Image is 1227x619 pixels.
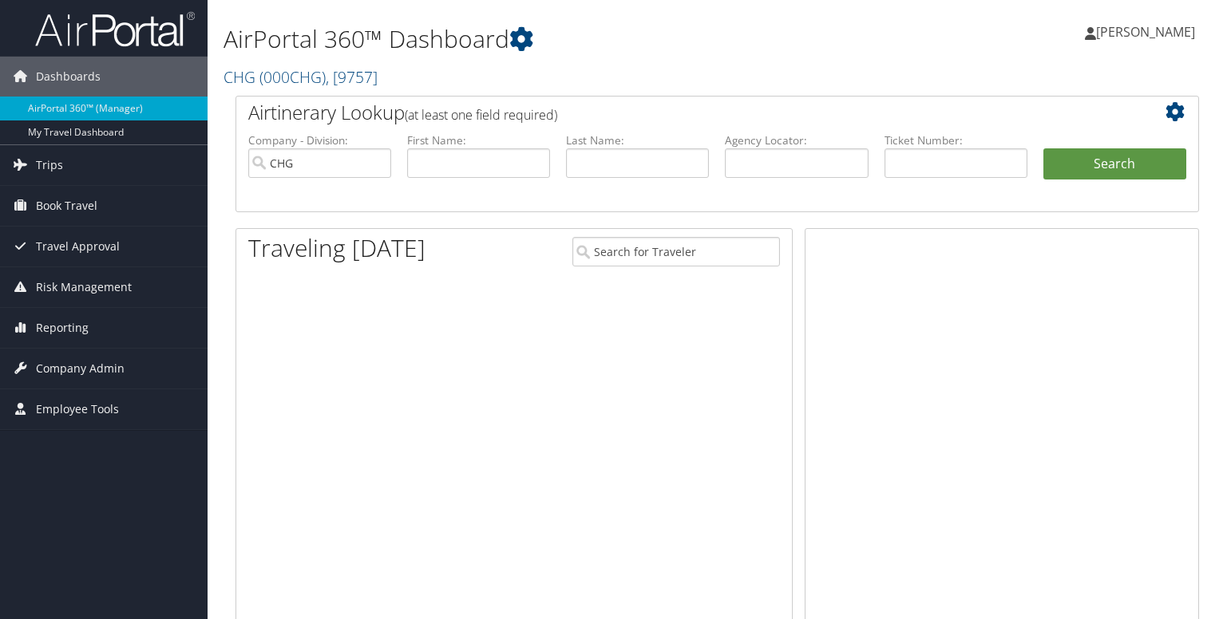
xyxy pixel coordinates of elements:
span: Dashboards [36,57,101,97]
span: [PERSON_NAME] [1096,23,1195,41]
h1: Traveling [DATE] [248,231,425,265]
span: ( 000CHG ) [259,66,326,88]
label: Last Name: [566,132,709,148]
label: Company - Division: [248,132,391,148]
span: Risk Management [36,267,132,307]
span: , [ 9757 ] [326,66,378,88]
span: Book Travel [36,186,97,226]
input: Search for Traveler [572,237,780,266]
button: Search [1043,148,1186,180]
span: (at least one field required) [405,106,557,124]
h2: Airtinerary Lookup [248,99,1106,126]
span: Employee Tools [36,389,119,429]
label: First Name: [407,132,550,148]
span: Trips [36,145,63,185]
a: [PERSON_NAME] [1085,8,1211,56]
span: Company Admin [36,349,125,388]
span: Reporting [36,308,89,348]
span: Travel Approval [36,227,120,266]
img: airportal-logo.png [35,10,195,48]
a: CHG [224,66,378,88]
h1: AirPortal 360™ Dashboard [224,22,882,56]
label: Agency Locator: [725,132,868,148]
label: Ticket Number: [885,132,1027,148]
